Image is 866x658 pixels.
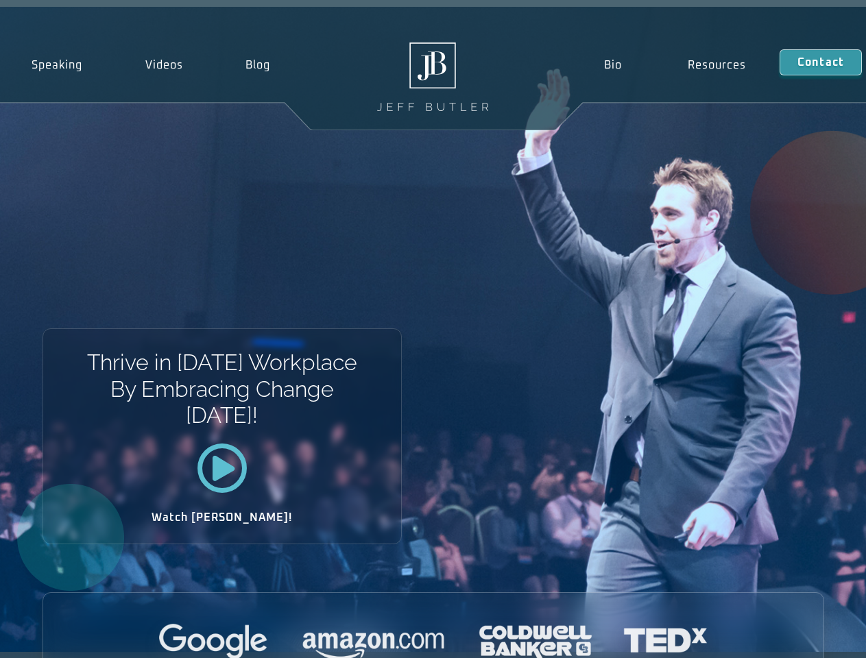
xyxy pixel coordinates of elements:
[570,49,779,81] nav: Menu
[570,49,655,81] a: Bio
[655,49,780,81] a: Resources
[86,350,358,428] h1: Thrive in [DATE] Workplace By Embracing Change [DATE]!
[114,49,215,81] a: Videos
[797,57,844,68] span: Contact
[91,512,353,523] h2: Watch [PERSON_NAME]!
[780,49,862,75] a: Contact
[214,49,302,81] a: Blog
